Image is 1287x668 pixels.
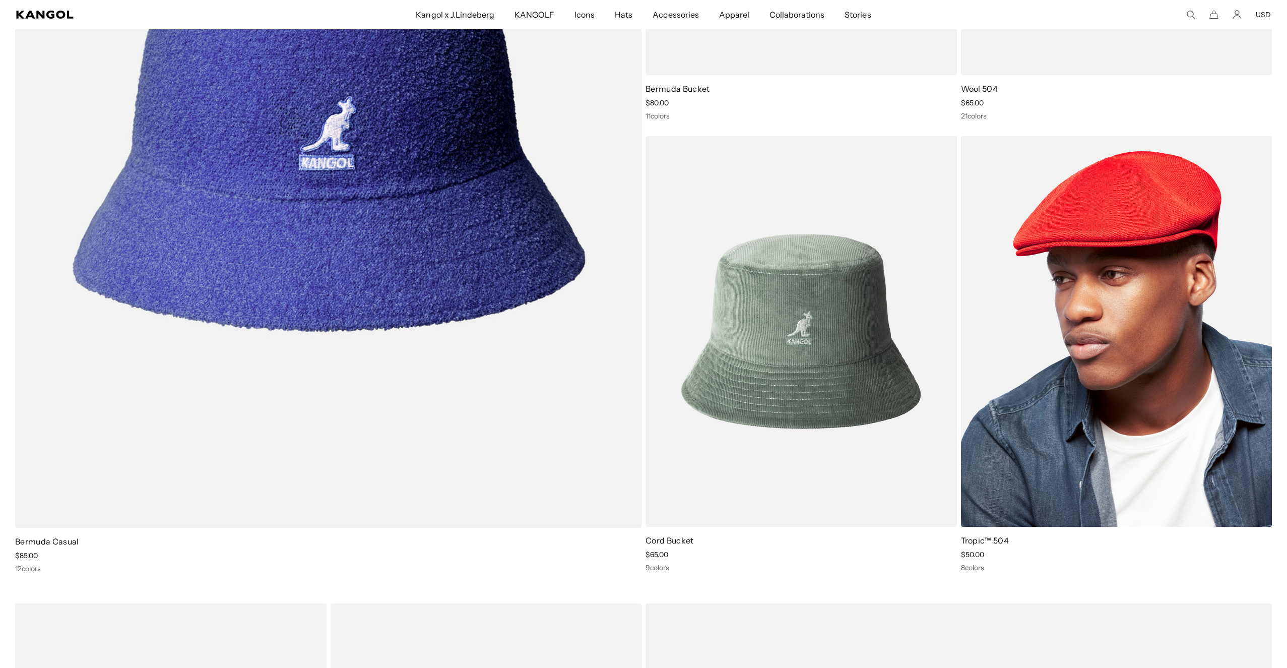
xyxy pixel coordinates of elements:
button: Cart [1209,10,1218,19]
span: $65.00 [961,98,984,107]
div: 8 colors [961,563,1272,572]
span: $50.00 [961,550,984,559]
div: 9 colors [646,563,957,572]
a: Cord Bucket [646,535,694,545]
button: USD [1256,10,1271,19]
a: Tropic™ 504 [961,535,1009,545]
div: 21 colors [961,111,1272,120]
a: Account [1233,10,1242,19]
span: $65.00 [646,550,668,559]
div: 11 colors [646,111,957,120]
div: 12 colors [15,564,641,573]
img: Tropic™ 504 [961,136,1272,527]
summary: Search here [1186,10,1195,19]
a: Bermuda Casual [15,536,79,546]
span: $85.00 [15,551,38,560]
span: $80.00 [646,98,669,107]
img: Cord Bucket [646,136,957,527]
a: Kangol [16,11,276,19]
a: Bermuda Bucket [646,84,710,94]
a: Wool 504 [961,84,998,94]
